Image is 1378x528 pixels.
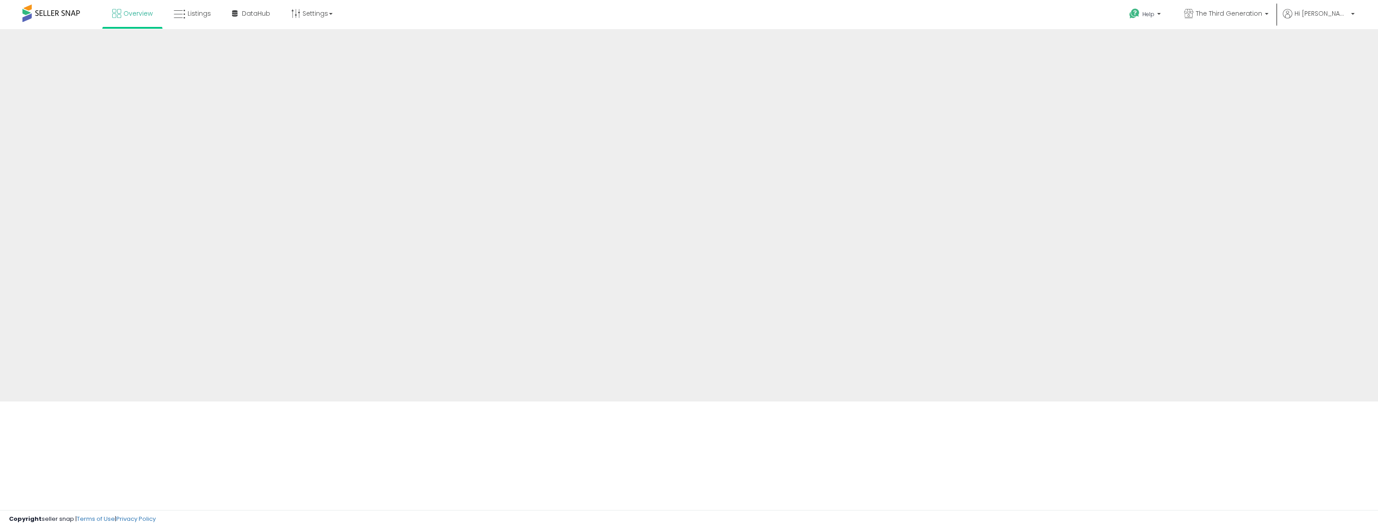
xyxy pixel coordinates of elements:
[123,9,153,18] span: Overview
[1122,1,1170,29] a: Help
[1283,9,1355,29] a: Hi [PERSON_NAME]
[1295,9,1348,18] span: Hi [PERSON_NAME]
[188,9,211,18] span: Listings
[1196,9,1262,18] span: The Third Generation
[1129,8,1140,19] i: Get Help
[242,9,270,18] span: DataHub
[1142,10,1154,18] span: Help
